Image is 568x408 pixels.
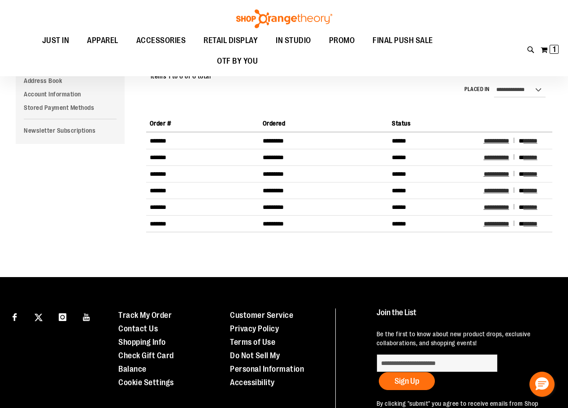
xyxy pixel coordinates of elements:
a: Check Gift Card Balance [118,351,174,373]
a: Track My Order [118,311,172,320]
label: Placed in [464,86,490,93]
span: RETAIL DISPLAY [204,30,258,51]
span: OTF BY YOU [217,51,258,71]
img: Twitter [35,313,43,321]
a: OTF BY YOU [208,51,267,72]
span: Sign Up [395,377,419,386]
button: Sign Up [379,372,435,390]
a: Account Information [16,87,125,101]
span: Items 1 to 6 of 6 total [151,73,211,80]
a: Stored Payment Methods [16,101,125,114]
a: Newsletter Subscriptions [16,124,125,137]
p: Be the first to know about new product drops, exclusive collaborations, and shopping events! [377,330,552,347]
a: Terms of Use [230,338,275,347]
a: FINAL PUSH SALE [364,30,442,51]
span: JUST IN [42,30,69,51]
a: Shopping Info [118,338,166,347]
a: Do Not Sell My Personal Information [230,351,304,373]
span: PROMO [329,30,355,51]
a: RETAIL DISPLAY [195,30,267,51]
a: Contact Us [118,324,158,333]
a: Visit our Facebook page [7,308,22,324]
img: Shop Orangetheory [235,9,334,28]
a: Visit our Youtube page [79,308,95,324]
a: Visit our Instagram page [55,308,70,324]
a: Visit our X page [31,308,47,324]
a: Customer Service [230,311,293,320]
span: 1 [553,45,556,54]
a: JUST IN [33,30,78,51]
span: ACCESSORIES [136,30,186,51]
span: IN STUDIO [276,30,311,51]
a: IN STUDIO [267,30,320,51]
input: enter email [377,354,498,372]
a: Address Book [16,74,125,87]
button: Hello, have a question? Let’s chat. [529,372,555,397]
a: ACCESSORIES [127,30,195,51]
span: FINAL PUSH SALE [373,30,433,51]
h4: Join the List [377,308,552,325]
a: Cookie Settings [118,378,174,387]
span: APPAREL [87,30,118,51]
a: APPAREL [78,30,127,51]
a: PROMO [320,30,364,51]
th: Ordered [259,115,388,132]
a: Accessibility [230,378,275,387]
a: Privacy Policy [230,324,279,333]
th: Order # [146,115,259,132]
th: Status [388,115,480,132]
